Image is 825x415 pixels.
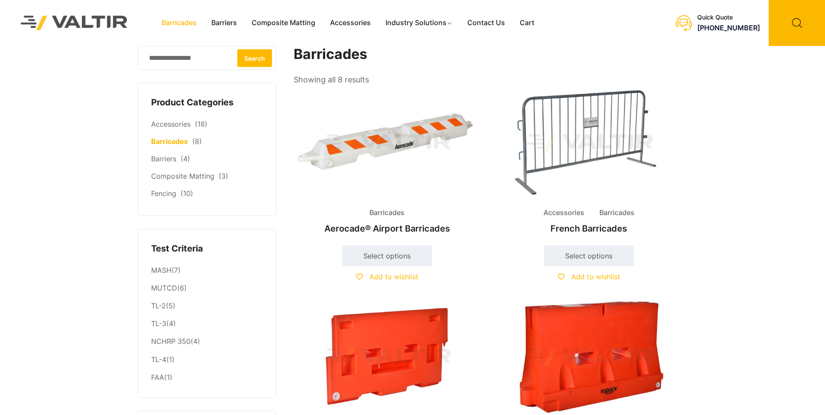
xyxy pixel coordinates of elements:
[151,315,263,333] li: (4)
[151,337,191,346] a: NCHRP 350
[151,242,263,255] h4: Test Criteria
[697,14,760,21] div: Quick Quote
[294,46,683,63] h1: Barricades
[294,219,481,238] h2: Aerocade® Airport Barricades
[151,172,214,180] a: Composite Matting
[378,16,460,29] a: Industry Solutions
[151,137,188,146] a: Barricades
[151,280,263,297] li: (6)
[294,72,369,87] p: Showing all 8 results
[697,23,760,32] a: [PHONE_NUMBER]
[204,16,244,29] a: Barriers
[593,206,641,219] span: Barricades
[151,261,263,279] li: (7)
[195,120,207,128] span: (18)
[151,373,164,382] a: FAA
[356,272,418,281] a: Add to wishlist
[10,4,139,41] img: Valtir Rentals
[237,49,272,67] button: Search
[369,272,418,281] span: Add to wishlist
[495,87,683,238] a: Accessories BarricadesFrench Barricades
[151,333,263,351] li: (4)
[244,16,323,29] a: Composite Matting
[192,137,202,146] span: (8)
[219,172,228,180] span: (3)
[323,16,378,29] a: Accessories
[342,245,432,266] a: Select options for “Aerocade® Airport Barricades”
[151,297,263,315] li: (5)
[558,272,620,281] a: Add to wishlist
[512,16,542,29] a: Cart
[151,120,191,128] a: Accessories
[294,87,481,238] a: BarricadesAerocade® Airport Barricades
[151,154,176,163] a: Barriers
[151,284,177,292] a: MUTCD
[495,219,683,238] h2: French Barricades
[151,301,166,310] a: TL-2
[151,355,166,364] a: TL-4
[460,16,512,29] a: Contact Us
[544,245,634,266] a: Select options for “French Barricades”
[151,319,166,328] a: TL-3
[151,369,263,384] li: (1)
[151,189,176,198] a: Fencing
[181,189,193,198] span: (10)
[151,266,171,274] a: MASH
[363,206,411,219] span: Barricades
[151,351,263,369] li: (1)
[181,154,190,163] span: (4)
[151,96,263,109] h4: Product Categories
[571,272,620,281] span: Add to wishlist
[537,206,591,219] span: Accessories
[154,16,204,29] a: Barricades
